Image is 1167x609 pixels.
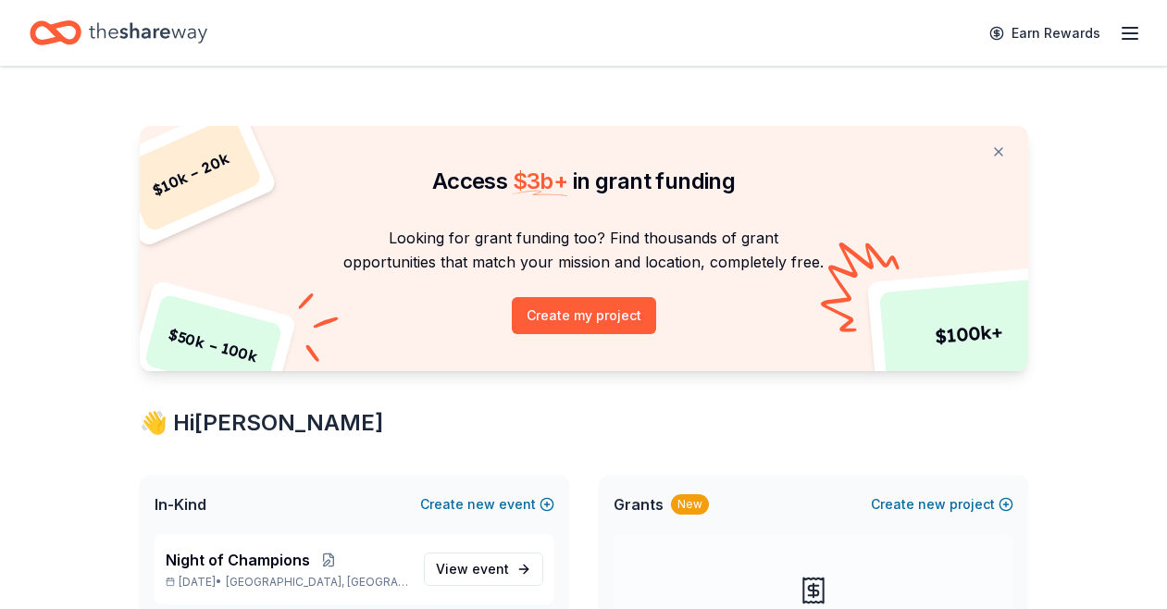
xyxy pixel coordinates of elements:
span: Grants [614,493,664,516]
p: [DATE] • [166,575,409,590]
span: View [436,558,509,580]
span: Night of Champions [166,549,310,571]
span: Access in grant funding [432,168,735,194]
span: [GEOGRAPHIC_DATA], [GEOGRAPHIC_DATA] [226,575,408,590]
span: In-Kind [155,493,206,516]
div: $ 10k – 20k [118,115,263,233]
span: $ 3b + [513,168,568,194]
button: Createnewevent [420,493,554,516]
span: new [467,493,495,516]
button: Create my project [512,297,656,334]
a: Earn Rewards [978,17,1111,50]
div: New [671,494,709,515]
p: Looking for grant funding too? Find thousands of grant opportunities that match your mission and ... [162,226,1006,275]
a: Home [30,11,207,55]
button: Createnewproject [871,493,1013,516]
a: View event [424,553,543,586]
span: event [472,561,509,577]
span: new [918,493,946,516]
div: 👋 Hi [PERSON_NAME] [140,408,1028,438]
